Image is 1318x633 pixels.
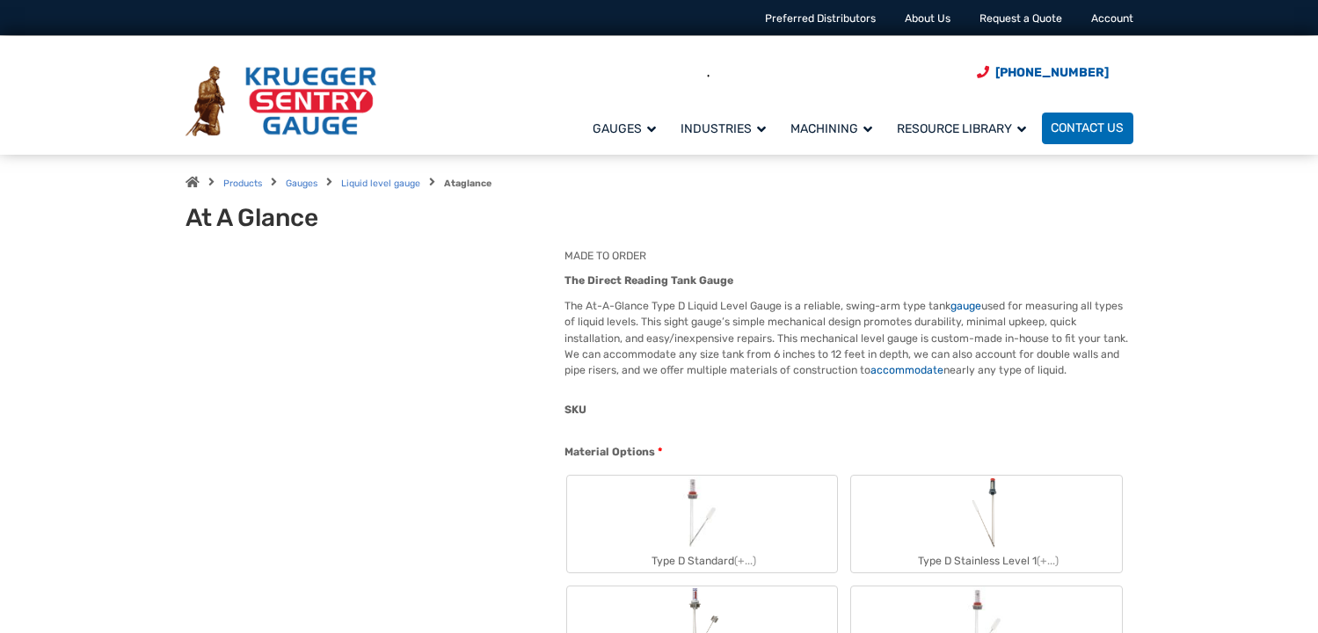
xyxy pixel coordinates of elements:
a: About Us [905,12,950,25]
a: Account [1091,12,1133,25]
a: Contact Us [1042,113,1133,144]
img: Chemical Sight Gauge [966,476,1007,549]
a: Phone Number (920) 434-8860 [977,63,1109,82]
span: (+...) [734,555,756,567]
h1: At A Glance [186,203,564,233]
a: Request a Quote [979,12,1062,25]
a: Preferred Distributors [765,12,876,25]
a: Products [223,178,262,189]
label: Type D Standard [567,476,837,572]
span: Material Options [564,446,655,458]
strong: The Direct Reading Tank Gauge [564,274,733,287]
a: Liquid level gauge [341,178,420,189]
img: Krueger Sentry Gauge [186,66,376,136]
label: Type D Stainless Level 1 [851,476,1121,572]
span: Gauges [593,121,656,136]
a: Machining [782,110,888,146]
span: Resource Library [897,121,1026,136]
div: Type D Stainless Level 1 [851,549,1121,572]
span: (+...) [1037,555,1059,567]
a: Industries [672,110,782,146]
a: Resource Library [888,110,1042,146]
strong: Ataglance [444,178,492,189]
abbr: required [658,444,662,460]
a: Gauges [286,178,317,189]
a: accommodate [870,364,943,376]
a: Gauges [584,110,672,146]
span: Industries [681,121,766,136]
div: Type D Standard [567,549,837,572]
a: gauge [950,300,981,312]
span: SKU [564,404,586,416]
span: Contact Us [1051,121,1124,136]
p: The At-A-Glance Type D Liquid Level Gauge is a reliable, swing-arm type tank used for measuring a... [564,298,1133,379]
span: Machining [790,121,872,136]
span: [PHONE_NUMBER] [995,65,1109,80]
span: MADE TO ORDER [564,250,646,262]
